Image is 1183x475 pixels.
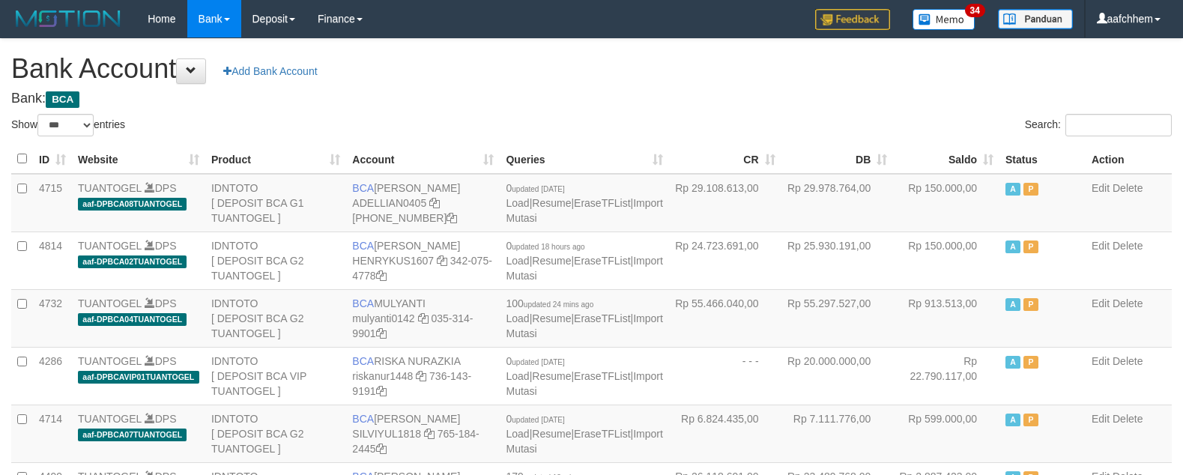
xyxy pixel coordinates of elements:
[506,240,584,252] span: 0
[574,370,630,382] a: EraseTFList
[506,413,564,425] span: 0
[1023,356,1038,369] span: Paused
[1005,183,1020,196] span: Active
[352,355,374,367] span: BCA
[532,197,571,209] a: Resume
[1005,414,1020,426] span: Active
[352,312,414,324] a: mulyanti0142
[376,385,387,397] a: Copy 7361439191 to clipboard
[205,405,346,462] td: IDNTOTO [ DEPOSIT BCA G2 TUANTOGEL ]
[1113,413,1143,425] a: Delete
[532,370,571,382] a: Resume
[893,289,999,347] td: Rp 913.513,00
[205,232,346,289] td: IDNTOTO [ DEPOSIT BCA G2 TUANTOGEL ]
[11,91,1172,106] h4: Bank:
[893,145,999,174] th: Saldo: activate to sort column ascending
[506,355,662,397] span: | | |
[1005,298,1020,311] span: Active
[346,405,500,462] td: [PERSON_NAME] 765-184-2445
[781,347,894,405] td: Rp 20.000.000,00
[512,416,564,424] span: updated [DATE]
[205,174,346,232] td: IDNTOTO [ DEPOSIT BCA G1 TUANTOGEL ]
[781,405,894,462] td: Rp 7.111.776,00
[532,428,571,440] a: Resume
[1113,355,1143,367] a: Delete
[11,114,125,136] label: Show entries
[214,58,327,84] a: Add Bank Account
[1005,240,1020,253] span: Active
[893,174,999,232] td: Rp 150.000,00
[1092,297,1110,309] a: Edit
[346,145,500,174] th: Account: activate to sort column ascending
[506,197,529,209] a: Load
[72,347,205,405] td: DPS
[781,289,894,347] td: Rp 55.297.527,00
[72,174,205,232] td: DPS
[447,212,457,224] a: Copy 5655032115 to clipboard
[1023,298,1038,311] span: Paused
[524,300,593,309] span: updated 24 mins ago
[500,145,668,174] th: Queries: activate to sort column ascending
[346,347,500,405] td: RISKA NURAZKIA 736-143-9191
[574,197,630,209] a: EraseTFList
[669,289,781,347] td: Rp 55.466.040,00
[33,289,72,347] td: 4732
[78,297,142,309] a: TUANTOGEL
[998,9,1073,29] img: panduan.png
[1086,145,1172,174] th: Action
[424,428,435,440] a: Copy SILVIYUL1818 to clipboard
[352,413,374,425] span: BCA
[1023,414,1038,426] span: Paused
[669,347,781,405] td: - - -
[46,91,79,108] span: BCA
[1113,297,1143,309] a: Delete
[352,255,434,267] a: HENRYKUS1607
[352,240,374,252] span: BCA
[669,232,781,289] td: Rp 24.723.691,00
[893,232,999,289] td: Rp 150.000,00
[815,9,890,30] img: Feedback.jpg
[893,405,999,462] td: Rp 599.000,00
[669,405,781,462] td: Rp 6.824.435,00
[352,370,413,382] a: riskanur1448
[506,182,564,194] span: 0
[72,145,205,174] th: Website: activate to sort column ascending
[1092,240,1110,252] a: Edit
[781,174,894,232] td: Rp 29.978.764,00
[506,255,529,267] a: Load
[1025,114,1172,136] label: Search:
[376,327,387,339] a: Copy 0353149901 to clipboard
[33,405,72,462] td: 4714
[1113,182,1143,194] a: Delete
[1092,355,1110,367] a: Edit
[1113,240,1143,252] a: Delete
[506,428,529,440] a: Load
[506,370,529,382] a: Load
[376,443,387,455] a: Copy 7651842445 to clipboard
[352,182,374,194] span: BCA
[781,232,894,289] td: Rp 25.930.191,00
[37,114,94,136] select: Showentries
[1092,413,1110,425] a: Edit
[506,370,662,397] a: Import Mutasi
[346,174,500,232] td: [PERSON_NAME] [PHONE_NUMBER]
[11,7,125,30] img: MOTION_logo.png
[532,255,571,267] a: Resume
[506,312,529,324] a: Load
[1065,114,1172,136] input: Search:
[418,312,429,324] a: Copy mulyanti0142 to clipboard
[506,413,662,455] span: | | |
[33,145,72,174] th: ID: activate to sort column ascending
[506,255,662,282] a: Import Mutasi
[893,347,999,405] td: Rp 22.790.117,00
[78,371,199,384] span: aaf-DPBCAVIP01TUANTOGEL
[1092,182,1110,194] a: Edit
[72,232,205,289] td: DPS
[78,313,187,326] span: aaf-DPBCA04TUANTOGEL
[78,355,142,367] a: TUANTOGEL
[965,4,985,17] span: 34
[574,255,630,267] a: EraseTFList
[506,197,662,224] a: Import Mutasi
[205,347,346,405] td: IDNTOTO [ DEPOSIT BCA VIP TUANTOGEL ]
[669,174,781,232] td: Rp 29.108.613,00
